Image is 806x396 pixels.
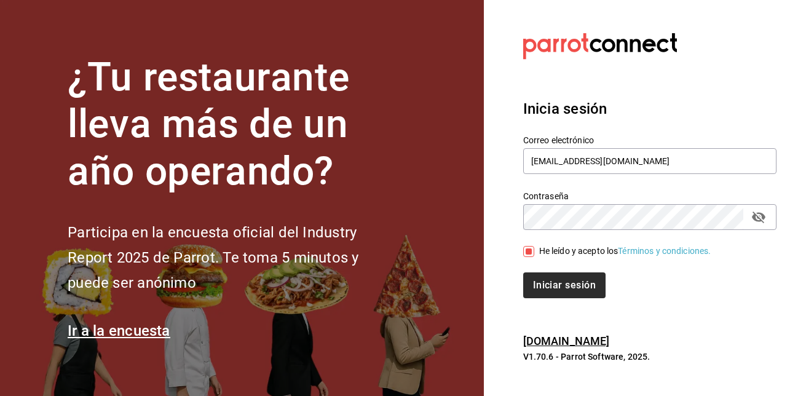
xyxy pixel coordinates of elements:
div: He leído y acepto los [539,245,711,258]
a: [DOMAIN_NAME] [523,335,610,347]
label: Contraseña [523,191,776,200]
a: Términos y condiciones. [618,246,711,256]
label: Correo electrónico [523,135,776,144]
button: passwordField [748,207,769,228]
h1: ¿Tu restaurante lleva más de un año operando? [68,54,400,196]
input: Ingresa tu correo electrónico [523,148,776,174]
h3: Inicia sesión [523,98,776,120]
h2: Participa en la encuesta oficial del Industry Report 2025 de Parrot. Te toma 5 minutos y puede se... [68,220,400,295]
a: Ir a la encuesta [68,322,170,339]
button: Iniciar sesión [523,272,606,298]
p: V1.70.6 - Parrot Software, 2025. [523,350,776,363]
